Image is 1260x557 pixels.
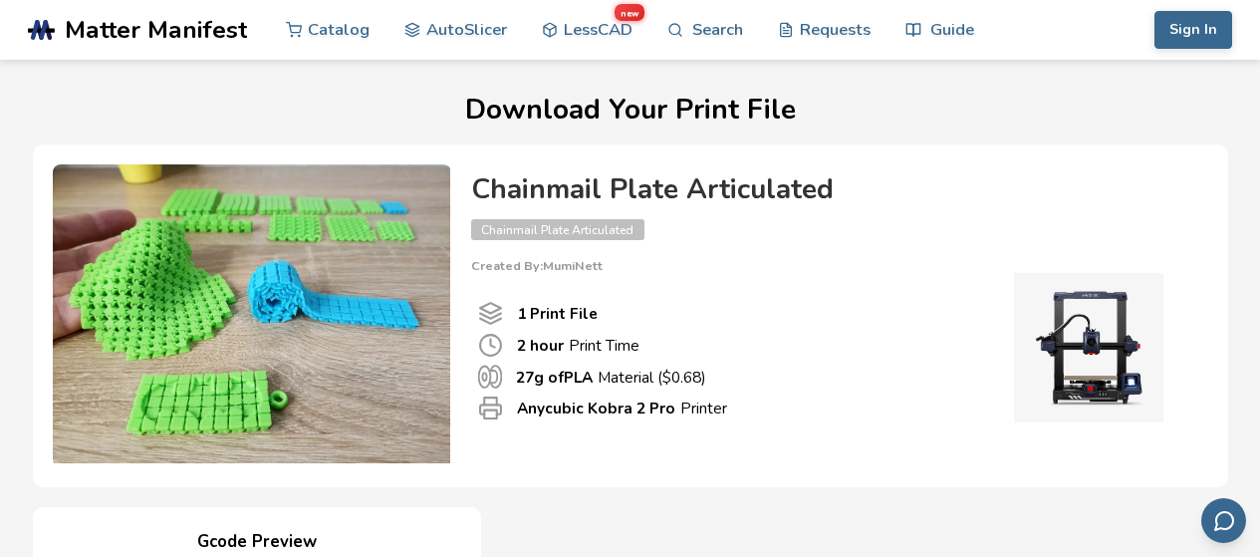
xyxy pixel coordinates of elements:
span: Number Of Print files [478,301,503,326]
b: Anycubic Kobra 2 Pro [517,398,675,418]
span: new [615,4,643,21]
p: Print Time [517,335,639,356]
b: 2 hour [517,335,564,356]
h4: Chainmail Plate Articulated [471,174,1188,205]
p: Material ($ 0.68 ) [516,367,706,388]
span: Material Used [478,365,502,389]
b: 1 Print File [517,303,598,324]
p: Printer [517,398,727,418]
p: Created By: MumiNett [471,259,1188,273]
h1: Download Your Print File [28,95,1232,126]
span: Chainmail Plate Articulated [471,219,644,240]
button: Send feedback via email [1201,498,1246,543]
button: Sign In [1154,11,1232,49]
span: Print Time [478,333,503,358]
img: Printer [989,273,1188,422]
span: Printer [478,396,503,420]
span: Matter Manifest [65,16,247,44]
b: 27 g of PLA [516,367,593,388]
img: Product [53,164,451,463]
